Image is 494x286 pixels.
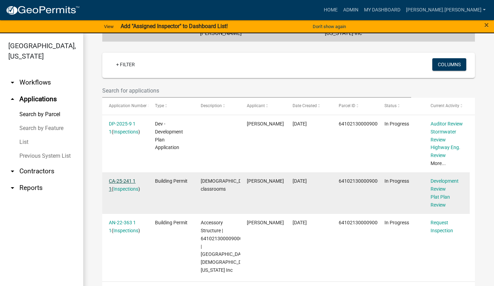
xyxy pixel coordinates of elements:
datatable-header-cell: Date Created [286,98,332,114]
datatable-header-cell: Applicant [240,98,286,114]
span: Type [155,103,164,108]
a: Inspections [113,129,138,135]
a: More... [431,161,446,166]
datatable-header-cell: Parcel ID [332,98,378,114]
span: Kristy Marasco [247,121,284,127]
span: In Progress [384,220,409,225]
div: ( ) [109,120,141,136]
span: Building Permit [155,220,188,225]
datatable-header-cell: Current Activity [424,98,470,114]
a: Auditor Review [431,121,463,127]
i: arrow_drop_down [8,184,17,192]
span: Current Activity [431,103,459,108]
span: Accessory Structure | 641021300009000020 | Valley Baptist Church of Northwest Indiana Inc [201,220,251,273]
a: My Dashboard [361,3,403,17]
a: AN-22-363 1 1 [109,220,136,233]
a: Development Review [431,178,459,192]
span: Tracy Thompson [247,220,284,225]
a: Request Inspection [431,220,453,233]
span: Status [384,103,397,108]
a: Home [321,3,340,17]
datatable-header-cell: Description [194,98,240,114]
a: Highway Eng. Review [431,145,460,158]
a: + Filter [111,58,140,71]
span: Applicant [247,103,265,108]
span: In Progress [384,178,409,184]
div: ( ) [109,219,141,235]
span: Building Permit [155,178,188,184]
span: 641021300009000020 [339,121,389,127]
span: Description [201,103,222,108]
button: Close [484,21,489,29]
button: Columns [432,58,466,71]
i: arrow_drop_down [8,167,17,175]
span: Dev - Development Plan Application [155,121,183,150]
datatable-header-cell: Type [148,98,194,114]
a: Admin [340,3,361,17]
a: CA-25-241 1 1 [109,178,136,192]
button: Don't show again [310,21,349,32]
datatable-header-cell: Status [378,98,424,114]
a: View [101,21,116,32]
a: DP-2025-9 1 1 [109,121,136,135]
span: Parcel ID [339,103,355,108]
strong: Add "Assigned Inspector" to Dashboard List! [121,23,228,29]
span: Church classrooms [201,178,251,192]
i: arrow_drop_down [8,78,17,87]
span: Application Number [109,103,147,108]
span: Calvin Schneider [247,178,284,184]
div: ( ) [109,177,141,193]
span: 641021300009000020 [339,220,389,225]
span: × [484,20,489,30]
i: arrow_drop_up [8,95,17,103]
span: Date Created [293,103,317,108]
a: Inspections [113,228,138,233]
a: Stormwater Review [431,129,456,142]
span: In Progress [384,121,409,127]
a: [PERSON_NAME].[PERSON_NAME] [403,3,488,17]
datatable-header-cell: Application Number [102,98,148,114]
a: Inspections [113,186,138,192]
span: 02/22/2025 [293,178,307,184]
input: Search for applications [102,84,411,98]
span: 641021300009000020 [339,178,389,184]
a: Plat Plan Review [431,194,450,208]
span: 08/07/2025 [293,121,307,127]
span: 05/31/2022 [293,220,307,225]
